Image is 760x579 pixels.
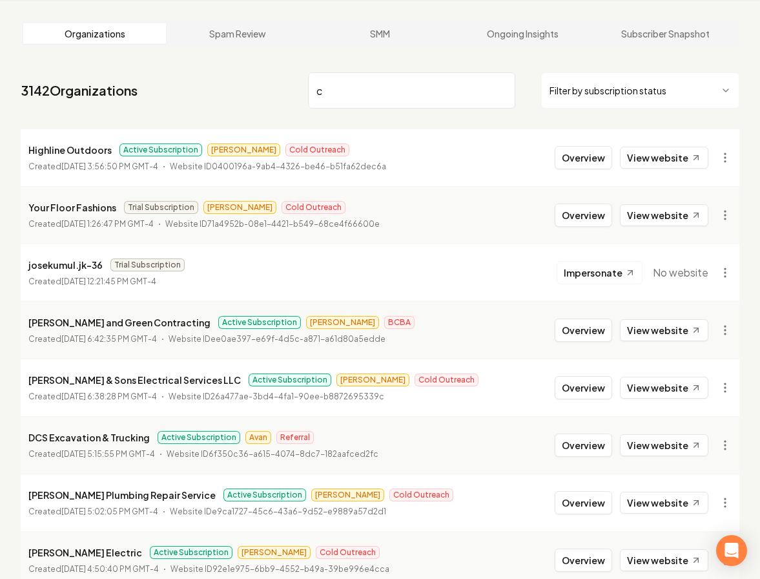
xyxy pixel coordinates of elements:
[309,23,451,44] a: SMM
[384,316,415,329] span: BCBA
[620,377,708,399] a: View website
[28,563,159,576] p: Created
[110,258,185,271] span: Trial Subscription
[28,275,156,288] p: Created
[245,431,271,444] span: Avan
[61,277,156,286] time: [DATE] 12:21:45 PM GMT-4
[620,549,708,571] a: View website
[306,316,379,329] span: [PERSON_NAME]
[119,143,202,156] span: Active Subscription
[311,489,384,501] span: [PERSON_NAME]
[28,430,150,445] p: DCS Excavation & Trucking
[557,261,642,284] button: Impersonate
[555,376,612,399] button: Overview
[28,315,211,330] p: [PERSON_NAME] and Green Contracting
[203,201,276,214] span: [PERSON_NAME]
[28,505,158,518] p: Created
[276,431,314,444] span: Referral
[28,545,142,560] p: [PERSON_NAME] Electric
[170,563,389,576] p: Website ID 92e1e975-6bb9-4552-b49a-39be996e4cca
[61,219,154,229] time: [DATE] 1:26:47 PM GMT-4
[169,333,385,346] p: Website ID ee0ae397-e69f-4d5c-a871-a61d80a5edde
[28,160,158,173] p: Created
[124,201,198,214] span: Trial Subscription
[158,431,240,444] span: Active Subscription
[555,319,612,342] button: Overview
[555,549,612,572] button: Overview
[21,81,138,100] a: 3142Organizations
[555,434,612,457] button: Overview
[555,204,612,227] button: Overview
[620,319,708,341] a: View website
[28,390,157,403] p: Created
[238,546,311,559] span: [PERSON_NAME]
[555,146,612,169] button: Overview
[620,204,708,226] a: View website
[170,505,386,518] p: Website ID e9ca1727-45c6-43a6-9d52-e9889a57d2d1
[594,23,737,44] a: Subscriber Snapshot
[61,507,158,516] time: [DATE] 5:02:05 PM GMT-4
[28,218,154,231] p: Created
[620,147,708,169] a: View website
[207,143,280,156] span: [PERSON_NAME]
[167,448,378,461] p: Website ID 6f350c36-a615-4074-8dc7-182aafced2fc
[61,449,155,459] time: [DATE] 5:15:55 PM GMT-4
[61,334,157,344] time: [DATE] 6:42:35 PM GMT-4
[166,23,309,44] a: Spam Review
[223,489,306,501] span: Active Subscription
[28,333,157,346] p: Created
[653,265,708,280] span: No website
[564,266,622,279] span: Impersonate
[620,434,708,456] a: View website
[169,390,384,403] p: Website ID 26a477ae-3bd4-4fa1-90ee-b8872695339c
[249,374,331,386] span: Active Subscription
[308,72,515,109] input: Search by name or ID
[28,142,112,158] p: Highline Outdoors
[285,143,349,156] span: Cold Outreach
[620,492,708,514] a: View website
[415,374,478,386] span: Cold Outreach
[451,23,594,44] a: Ongoing Insights
[61,564,159,574] time: [DATE] 4:50:40 PM GMT-4
[170,160,386,173] p: Website ID 0400196a-9ab4-4326-be46-b51fa62dec6a
[23,23,166,44] a: Organizations
[28,372,241,388] p: [PERSON_NAME] & Sons Electrical Services LLC
[61,392,157,401] time: [DATE] 6:38:28 PM GMT-4
[716,535,747,566] div: Open Intercom Messenger
[316,546,380,559] span: Cold Outreach
[165,218,380,231] p: Website ID 71a4952b-08e1-4421-b549-68ce4f66600e
[282,201,345,214] span: Cold Outreach
[389,489,453,501] span: Cold Outreach
[61,162,158,171] time: [DATE] 3:56:50 PM GMT-4
[336,374,409,386] span: [PERSON_NAME]
[28,448,155,461] p: Created
[555,491,612,514] button: Overview
[28,487,216,503] p: [PERSON_NAME] Plumbing Repair Service
[218,316,301,329] span: Active Subscription
[28,200,116,215] p: Your Floor Fashions
[150,546,232,559] span: Active Subscription
[28,257,103,273] p: josekumul.jk-36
